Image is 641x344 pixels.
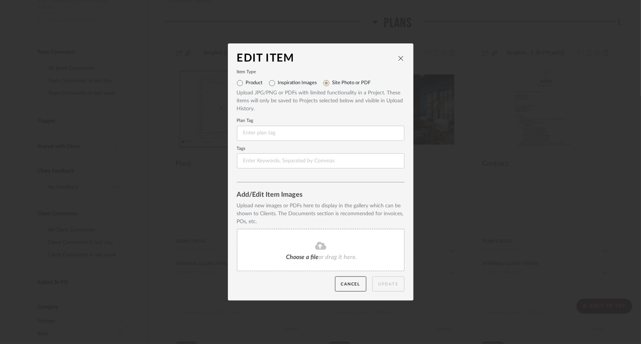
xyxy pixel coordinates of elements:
[335,276,366,292] button: Cancel
[237,153,404,168] input: Enter Keywords, Separated by Commas
[237,89,404,113] div: Upload JPG/PNG or PDFs with limited functionality in a Project. These items will only be saved to...
[286,254,319,260] span: Choose a file
[278,80,317,86] label: Inspiration Images
[237,202,404,226] div: Upload new images or PDFs here to display in the gallery which can be shown to Clients. The Docum...
[398,55,404,62] button: close
[237,126,404,141] input: Enter plan tag
[237,70,404,74] label: Item Type
[237,52,398,65] div: Edit Item
[319,254,357,260] span: or drag it here.
[332,80,371,86] label: Site Photo or PDF
[246,80,263,86] label: Product
[237,147,404,151] label: Tags
[372,276,404,292] button: Update
[237,119,404,123] label: Plan Tag
[237,77,404,89] mat-radio-group: Select item type
[237,191,404,199] div: Add/Edit Item Images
